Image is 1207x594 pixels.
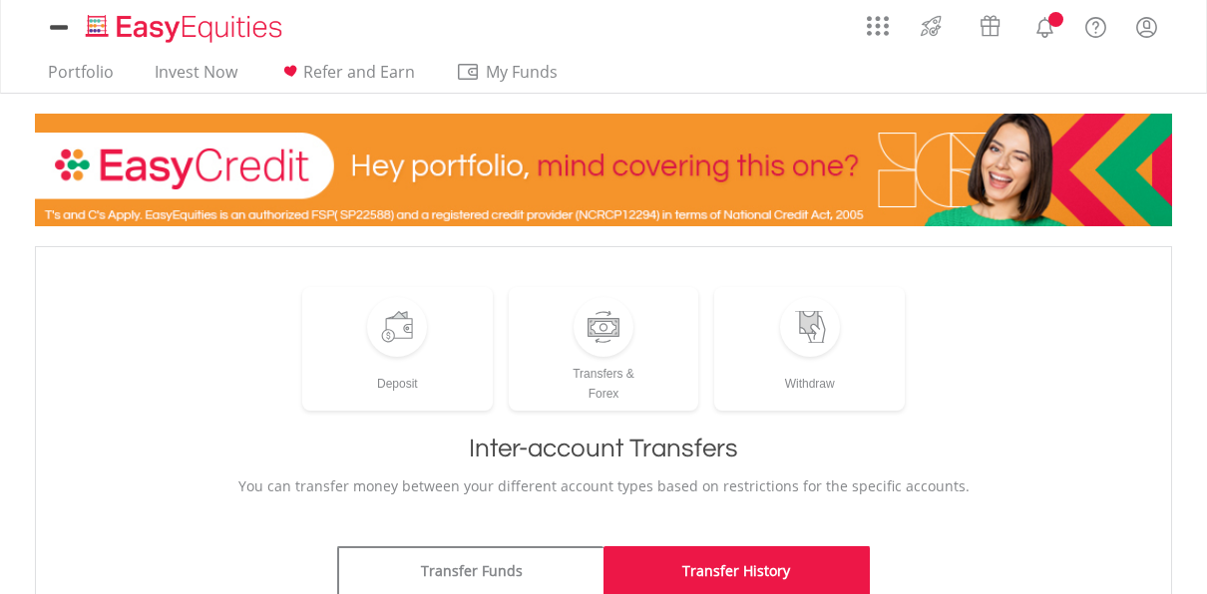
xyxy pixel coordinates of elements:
img: EasyEquities_Logo.png [82,12,290,45]
a: Withdraw [714,287,905,411]
img: grid-menu-icon.svg [867,15,889,37]
p: You can transfer money between your different account types based on restrictions for the specifi... [56,476,1151,496]
a: Invest Now [147,62,245,93]
a: FAQ's and Support [1070,5,1121,45]
div: Withdraw [714,357,905,394]
a: Home page [78,5,290,45]
div: Deposit [302,357,493,394]
a: Vouchers [961,5,1019,42]
img: EasyCredit Promotion Banner [35,114,1172,226]
a: Transfers &Forex [509,287,699,411]
span: My Funds [456,59,587,85]
div: Transfers & Forex [509,357,699,404]
img: thrive-v2.svg [915,10,948,42]
a: AppsGrid [854,5,902,37]
a: Refer and Earn [270,62,423,93]
h1: Inter-account Transfers [56,431,1151,466]
a: Portfolio [40,62,122,93]
a: Notifications [1019,5,1070,45]
img: vouchers-v2.svg [974,10,1006,42]
a: My Profile [1121,5,1172,49]
a: Deposit [302,287,493,411]
span: Refer and Earn [303,61,415,83]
